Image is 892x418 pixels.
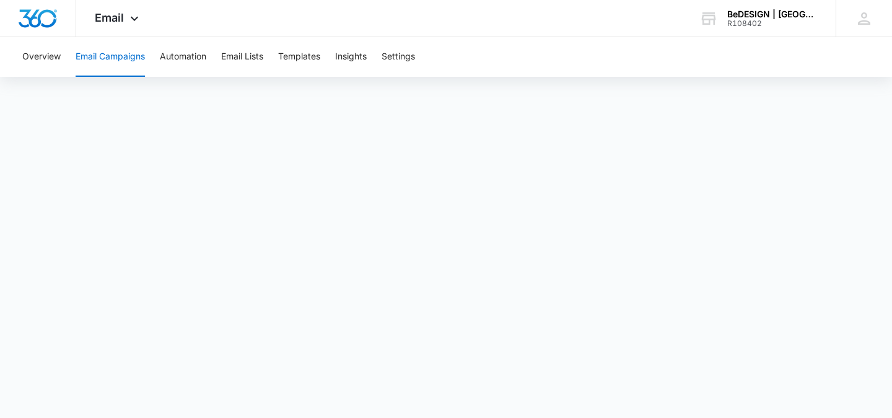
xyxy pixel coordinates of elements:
button: Insights [335,37,367,77]
button: Email Campaigns [76,37,145,77]
button: Settings [382,37,415,77]
button: Automation [160,37,206,77]
button: Templates [278,37,320,77]
span: Email [95,11,124,24]
div: account name [727,9,818,19]
button: Overview [22,37,61,77]
button: Email Lists [221,37,263,77]
div: account id [727,19,818,28]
